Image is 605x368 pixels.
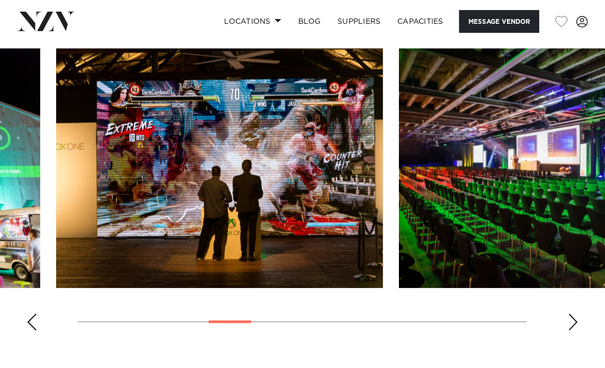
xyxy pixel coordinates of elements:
[459,10,539,33] button: Message Vendor
[216,10,290,33] a: Locations
[290,10,329,33] a: BLOG
[389,10,452,33] a: Capacities
[329,10,389,33] a: SUPPLIERS
[56,48,383,288] swiper-slide: 5 / 14
[17,12,75,31] img: nzv-logo.png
